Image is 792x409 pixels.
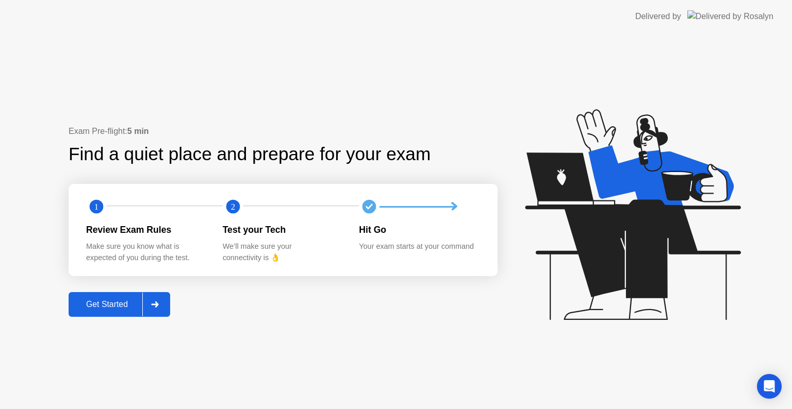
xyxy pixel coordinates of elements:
[231,202,235,212] text: 2
[86,241,206,263] div: Make sure you know what is expected of you during the test.
[94,202,98,212] text: 1
[69,125,498,138] div: Exam Pre-flight:
[69,292,170,317] button: Get Started
[127,127,149,135] b: 5 min
[223,223,343,236] div: Test your Tech
[687,10,773,22] img: Delivered by Rosalyn
[223,241,343,263] div: We’ll make sure your connectivity is 👌
[69,141,432,168] div: Find a quiet place and prepare for your exam
[86,223,206,236] div: Review Exam Rules
[359,241,479,252] div: Your exam starts at your command
[359,223,479,236] div: Hit Go
[635,10,681,23] div: Delivered by
[72,300,142,309] div: Get Started
[757,374,782,399] div: Open Intercom Messenger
